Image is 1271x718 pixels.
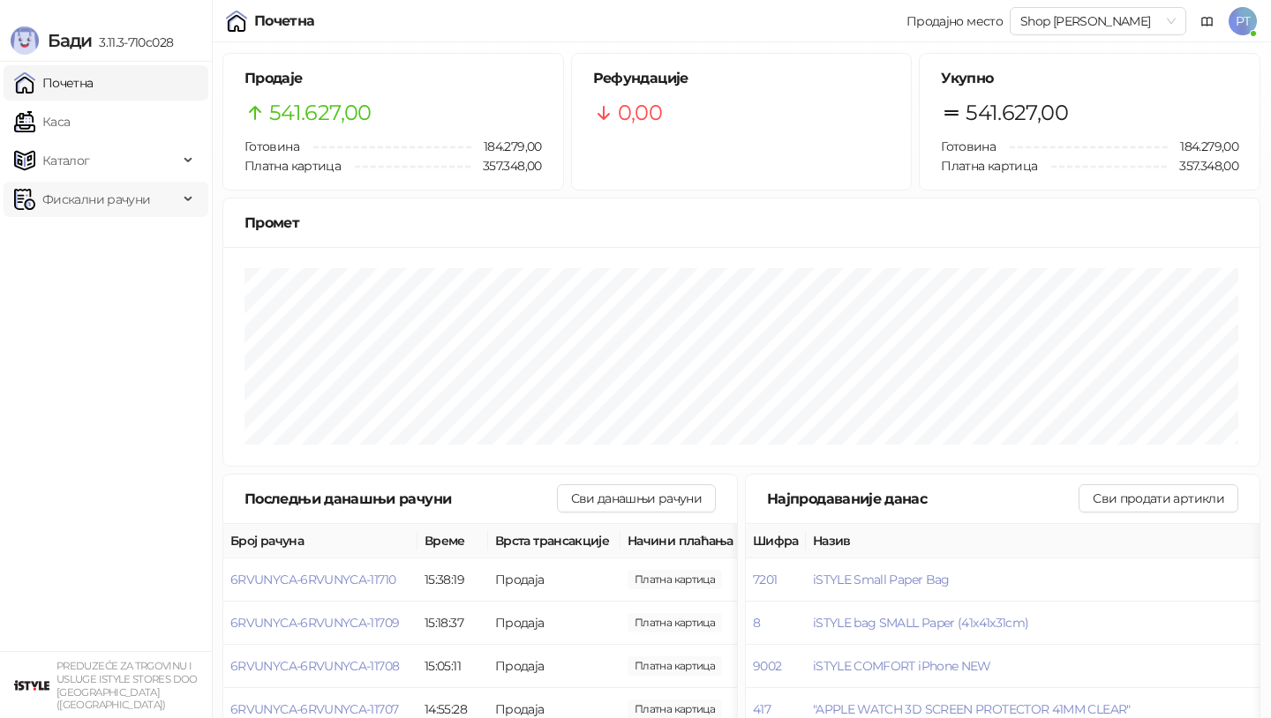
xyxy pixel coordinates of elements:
button: 6RVUNYCA-6RVUNYCA-11709 [230,615,399,631]
td: Продаја [488,602,620,645]
span: Фискални рачуни [42,182,150,217]
div: Најпродаваније данас [767,488,1079,510]
td: Продаја [488,558,620,602]
button: 6RVUNYCA-6RVUNYCA-11708 [230,658,399,674]
button: 417 [753,701,771,717]
a: Каса [14,104,70,139]
h5: Продаје [244,68,542,89]
span: Shop Knez [1020,8,1176,34]
span: Готовина [941,138,996,154]
td: 15:38:19 [417,558,488,602]
td: 15:05:11 [417,645,488,688]
button: 7201 [753,572,777,587]
img: 64x64-companyLogo-77b92cf4-9946-4f36-9751-bf7bb5fd2c7d.png [14,668,49,703]
span: 2.900,00 [628,570,722,589]
div: Продајно место [906,15,1003,27]
small: PREDUZEĆE ZA TRGOVINU I USLUGE ISTYLE STORES DOO [GEOGRAPHIC_DATA] ([GEOGRAPHIC_DATA]) [56,660,198,711]
span: 0,00 [618,96,662,130]
td: 15:18:37 [417,602,488,645]
div: Почетна [254,14,315,28]
button: iSTYLE bag SMALL Paper (41x41x31cm) [813,615,1029,631]
button: Сви данашњи рачуни [557,484,716,512]
span: 541.627,00 [966,96,1068,130]
th: Број рачуна [223,524,417,558]
span: 10.990,00 [628,656,722,676]
th: Врста трансакције [488,524,620,558]
h5: Укупно [941,68,1238,89]
th: Време [417,524,488,558]
button: iSTYLE COMFORT iPhone NEW [813,658,991,674]
td: Продаја [488,645,620,688]
div: Промет [244,212,1238,234]
span: 2.900,00 [628,613,722,632]
a: Документација [1193,7,1222,35]
span: 357.348,00 [470,156,542,176]
span: Платна картица [941,158,1037,174]
button: iSTYLE Small Paper Bag [813,572,950,587]
div: Последњи данашњи рачуни [244,488,557,510]
button: 6RVUNYCA-6RVUNYCA-11710 [230,572,395,587]
button: Сви продати артикли [1079,484,1238,512]
span: 184.279,00 [1168,137,1238,156]
h5: Рефундације [593,68,891,89]
button: "APPLE WATCH 3D SCREEN PROTECTOR 41MM CLEAR" [813,701,1131,717]
span: 3.11.3-710c028 [92,34,173,50]
a: Почетна [14,65,94,101]
img: Logo [11,26,39,55]
span: 357.348,00 [1167,156,1238,176]
span: 541.627,00 [269,96,372,130]
button: 8 [753,615,760,631]
span: Бади [48,30,92,51]
span: Готовина [244,138,299,154]
span: Каталог [42,143,90,178]
span: 184.279,00 [471,137,542,156]
th: Шифра [746,524,806,558]
button: 9002 [753,658,781,674]
button: 6RVUNYCA-6RVUNYCA-11707 [230,701,398,717]
span: Платна картица [244,158,341,174]
th: Начини плаћања [620,524,797,558]
span: PT [1229,7,1257,35]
